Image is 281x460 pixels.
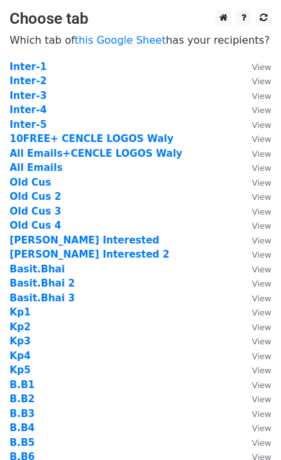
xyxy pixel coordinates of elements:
a: View [239,133,271,145]
a: View [239,278,271,289]
small: View [252,236,271,245]
strong: Old Cus 2 [10,191,61,202]
a: View [239,292,271,304]
a: Kp5 [10,364,31,376]
a: B.B5 [10,437,35,448]
small: View [252,178,271,188]
a: Old Cus 4 [10,220,61,231]
strong: Old Cus [10,177,51,188]
a: View [239,321,271,333]
a: View [239,162,271,173]
small: View [252,250,271,260]
a: View [239,90,271,102]
a: Inter-1 [10,61,47,73]
a: B.B4 [10,422,35,434]
a: View [239,422,271,434]
a: View [239,335,271,347]
small: View [252,192,271,202]
a: View [239,61,271,73]
a: B.B3 [10,408,35,420]
a: Basit.Bhai 2 [10,278,75,289]
a: View [239,364,271,376]
small: View [252,163,271,173]
a: View [239,220,271,231]
a: All Emails [10,162,62,173]
small: View [252,366,271,375]
strong: Basit.Bhai 3 [10,292,75,304]
small: View [252,380,271,390]
small: View [252,149,271,159]
small: View [252,105,271,115]
small: View [252,394,271,404]
a: View [239,177,271,188]
small: View [252,221,271,231]
a: Kp3 [10,335,31,347]
small: View [252,62,271,72]
a: View [239,350,271,362]
small: View [252,438,271,448]
a: View [239,379,271,391]
a: View [239,206,271,217]
a: All Emails+CENCLE LOGOS Waly [10,148,183,159]
a: 10FREE+ CENCLE LOGOS Waly [10,133,174,145]
a: B.B1 [10,379,35,391]
small: View [252,91,271,101]
a: View [239,437,271,448]
small: View [252,323,271,332]
small: View [252,351,271,361]
a: Inter-5 [10,119,47,130]
a: Inter-4 [10,104,47,116]
a: this Google Sheet [75,34,166,46]
a: Inter-3 [10,90,47,102]
small: View [252,207,271,217]
small: View [252,120,271,130]
small: View [252,409,271,419]
a: Inter-2 [10,75,47,87]
a: Kp1 [10,306,31,318]
a: View [239,249,271,260]
small: View [252,294,271,303]
a: [PERSON_NAME] Interested 2 [10,249,170,260]
a: View [239,119,271,130]
small: View [252,423,271,433]
a: View [239,191,271,202]
a: Kp4 [10,350,31,362]
p: Which tab of has your recipients? [10,33,271,47]
a: Old Cus 3 [10,206,61,217]
a: View [239,104,271,116]
a: Basit.Bhai [10,263,65,275]
a: View [239,408,271,420]
strong: B.B2 [10,393,35,405]
a: [PERSON_NAME] Interested [10,234,159,246]
small: View [252,76,271,86]
small: View [252,134,271,144]
small: View [252,308,271,317]
a: Kp2 [10,321,31,333]
small: View [252,265,271,274]
a: View [239,75,271,87]
a: View [239,234,271,246]
a: View [239,306,271,318]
